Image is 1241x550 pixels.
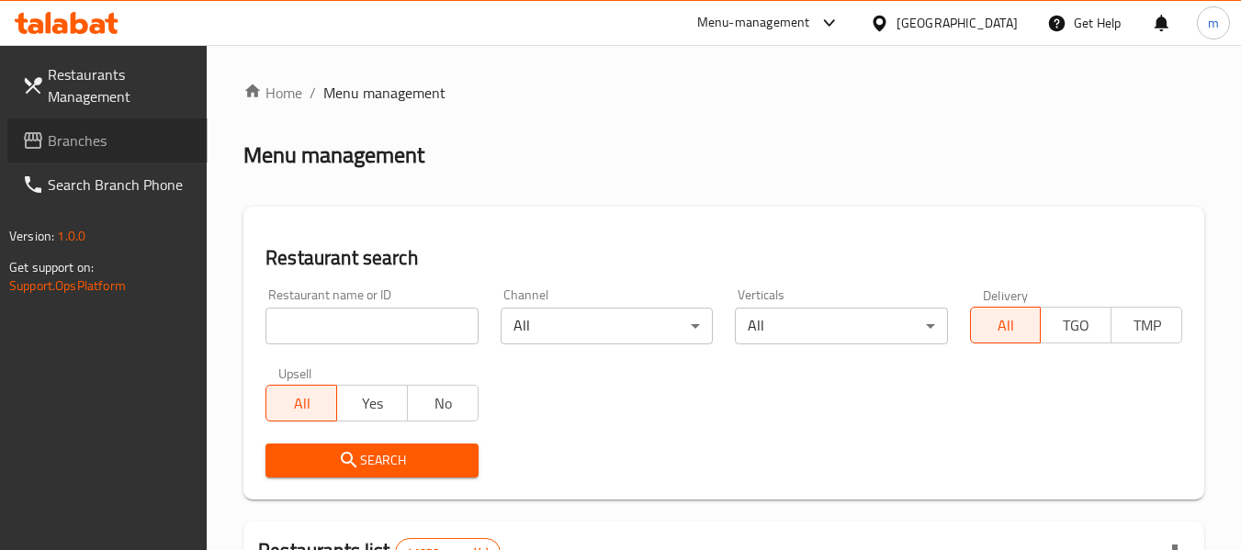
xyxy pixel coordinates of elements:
a: Support.OpsPlatform [9,274,126,297]
span: Yes [344,390,401,417]
div: All [501,308,713,344]
span: Branches [48,129,193,152]
span: All [978,312,1034,339]
button: Search [265,443,478,477]
button: TGO [1040,307,1111,343]
span: TMP [1119,312,1175,339]
button: TMP [1111,307,1182,343]
div: Menu-management [697,12,810,34]
h2: Restaurant search [265,244,1182,272]
div: [GEOGRAPHIC_DATA] [897,13,1018,33]
nav: breadcrumb [243,82,1204,104]
button: Yes [336,385,408,421]
span: Search [280,449,463,472]
span: All [274,390,330,417]
span: TGO [1048,312,1104,339]
a: Branches [7,118,208,163]
span: Version: [9,224,54,248]
a: Home [243,82,302,104]
button: All [970,307,1042,343]
a: Search Branch Phone [7,163,208,207]
span: No [415,390,471,417]
span: Get support on: [9,255,94,279]
div: All [735,308,947,344]
a: Restaurants Management [7,52,208,118]
button: All [265,385,337,421]
span: Restaurants Management [48,63,193,107]
input: Search for restaurant name or ID.. [265,308,478,344]
h2: Menu management [243,140,424,170]
span: Menu management [323,82,446,104]
label: Delivery [983,288,1029,301]
label: Upsell [278,366,312,379]
span: Search Branch Phone [48,174,193,196]
li: / [310,82,316,104]
button: No [407,385,479,421]
span: m [1208,13,1219,33]
span: 1.0.0 [57,224,85,248]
